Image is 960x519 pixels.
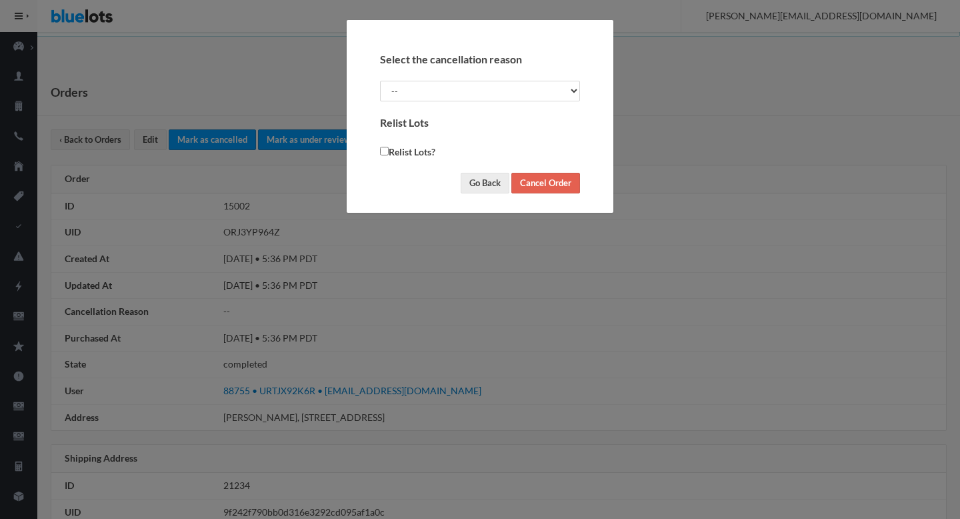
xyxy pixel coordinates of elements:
label: Relist Lots? [380,144,435,160]
button: Go Back [461,173,509,193]
input: Relist Lots? [380,147,389,155]
input: Cancel Order [511,173,580,193]
h4: Relist Lots [380,117,580,129]
h4: Select the cancellation reason [380,53,580,65]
